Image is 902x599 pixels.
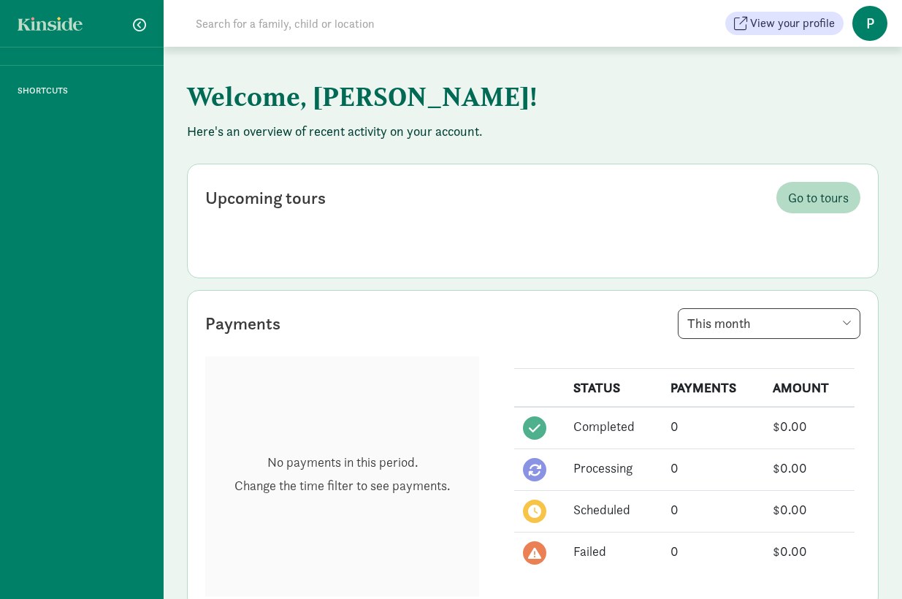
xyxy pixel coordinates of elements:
[573,541,653,561] div: Failed
[205,310,280,337] div: Payments
[187,70,879,123] h1: Welcome, [PERSON_NAME]!
[852,6,887,41] span: P
[573,500,653,519] div: Scheduled
[773,500,846,519] div: $0.00
[205,185,326,211] div: Upcoming tours
[670,458,755,478] div: 0
[670,416,755,436] div: 0
[234,477,450,495] p: Change the time filter to see payments.
[662,369,764,408] th: PAYMENTS
[788,188,849,207] span: Go to tours
[187,123,879,140] p: Here's an overview of recent activity on your account.
[670,541,755,561] div: 0
[773,416,846,436] div: $0.00
[725,12,844,35] button: View your profile
[234,454,450,471] p: No payments in this period.
[670,500,755,519] div: 0
[565,369,662,408] th: STATUS
[773,458,846,478] div: $0.00
[776,182,860,213] a: Go to tours
[764,369,855,408] th: AMOUNT
[773,541,846,561] div: $0.00
[750,15,835,32] span: View your profile
[187,9,597,38] input: Search for a family, child or location
[573,416,653,436] div: Completed
[573,458,653,478] div: Processing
